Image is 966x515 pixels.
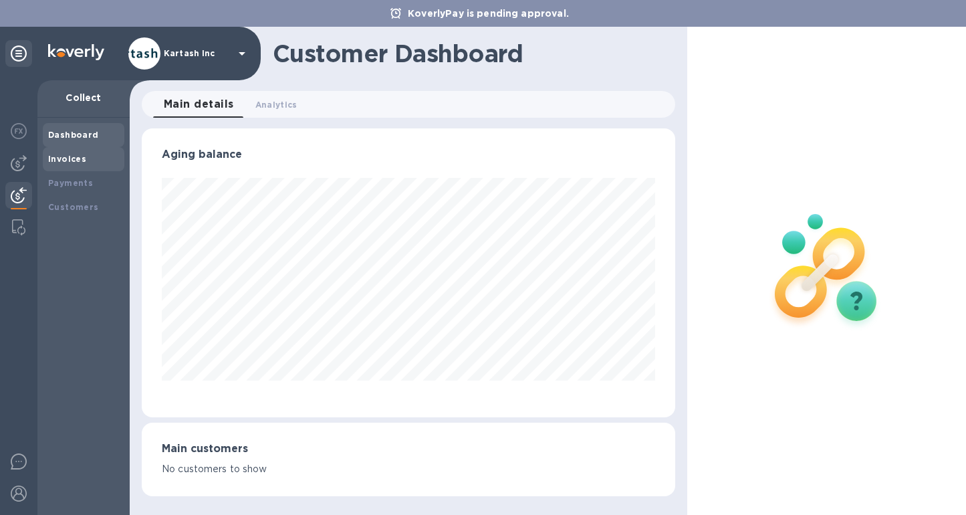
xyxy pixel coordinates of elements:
[162,443,655,455] h3: Main customers
[164,49,231,58] p: Kartash Inc
[48,130,99,140] b: Dashboard
[5,40,32,67] div: Unpin categories
[48,44,104,60] img: Logo
[255,98,297,112] span: Analytics
[273,39,666,68] h1: Customer Dashboard
[48,178,93,188] b: Payments
[48,91,119,104] p: Collect
[48,154,86,164] b: Invoices
[48,202,99,212] b: Customers
[162,462,655,476] p: No customers to show
[401,7,576,20] p: KoverlyPay is pending approval.
[162,148,655,161] h3: Aging balance
[11,123,27,139] img: Foreign exchange
[164,95,234,114] span: Main details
